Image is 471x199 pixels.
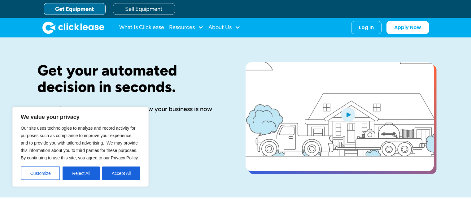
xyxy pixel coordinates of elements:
p: We value your privacy [21,113,140,121]
div: Log In [359,24,374,31]
a: home [42,21,104,34]
a: Sell Equipment [113,3,175,15]
div: About Us [208,21,240,34]
a: Get Equipment [44,3,106,15]
button: Accept All [102,167,140,180]
div: The equipment you need to start or grow your business is now affordable with Clicklease. [37,105,226,121]
div: We value your privacy [12,107,149,187]
img: Blue play button logo on a light blue circular background [340,106,356,123]
div: Resources [169,21,203,34]
button: Customize [21,167,60,180]
a: What Is Clicklease [119,21,164,34]
a: Apply Now [386,21,429,34]
a: open lightbox [246,62,434,171]
span: Our site uses technologies to analyze and record activity for purposes such as compliance to impr... [21,126,139,160]
img: Clicklease logo [42,21,104,34]
button: Reject All [63,167,100,180]
h1: Get your automated decision in seconds. [37,62,226,95]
